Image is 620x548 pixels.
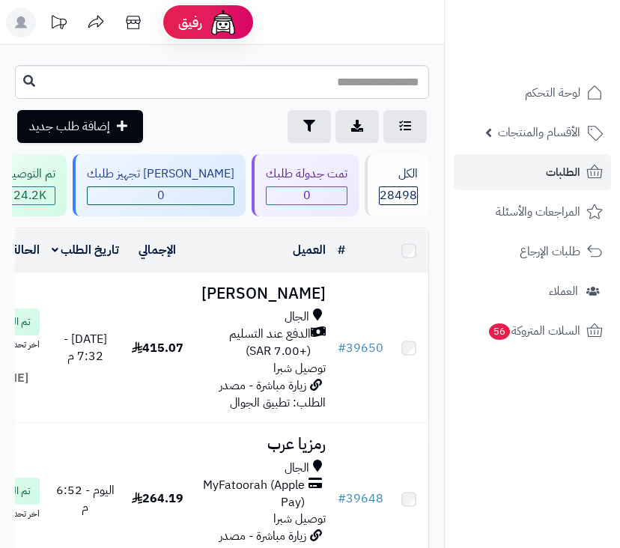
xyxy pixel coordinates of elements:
span: السلات المتروكة [487,320,580,341]
a: تحديثات المنصة [40,7,77,41]
div: [PERSON_NAME] تجهيز طلبك [87,165,234,183]
span: لوحة التحكم [525,82,580,103]
span: توصيل شبرا [273,359,326,377]
span: الأقسام والمنتجات [498,122,580,143]
span: الجال [285,460,309,477]
span: رفيق [178,13,202,31]
a: السلات المتروكة56 [454,313,611,349]
span: 56 [489,323,510,340]
a: تمت جدولة طلبك 0 [249,154,362,216]
a: [PERSON_NAME] تجهيز طلبك 0 [70,154,249,216]
span: 264.19 [132,490,183,508]
span: إضافة طلب جديد [29,118,110,136]
div: تم التوصيل [4,165,55,183]
span: [DATE] - 7:32 م [64,330,107,365]
span: 0 [267,187,347,204]
span: الطلبات [546,162,580,183]
a: # [338,241,345,259]
div: الكل [379,165,418,183]
a: الطلبات [454,154,611,190]
a: طلبات الإرجاع [454,234,611,270]
h3: رمزيا عرب [195,436,326,453]
a: العميل [293,241,326,259]
span: 24.2K [5,187,55,204]
a: المراجعات والأسئلة [454,194,611,230]
h3: [PERSON_NAME] [195,285,326,302]
span: طلبات الإرجاع [520,241,580,262]
span: زيارة مباشرة - مصدر الطلب: تطبيق الجوال [219,377,326,412]
a: #39650 [338,339,383,357]
span: MyFatoorah (Apple Pay) [195,477,305,511]
span: # [338,490,346,508]
a: الحالة [11,241,40,259]
a: لوحة التحكم [454,75,611,111]
div: تمت جدولة طلبك [266,165,347,183]
span: 0 [88,187,234,204]
span: 28498 [380,187,417,204]
a: إضافة طلب جديد [17,110,143,143]
span: 415.07 [132,339,183,357]
span: الدفع عند التسليم (+7.00 SAR) [195,326,311,360]
span: المراجعات والأسئلة [496,201,580,222]
img: ai-face.png [208,7,238,37]
a: العملاء [454,273,611,309]
span: # [338,339,346,357]
div: 24241 [5,187,55,204]
a: الإجمالي [139,241,176,259]
span: اليوم - 6:52 م [56,481,115,517]
a: الكل28498 [362,154,432,216]
a: #39648 [338,490,383,508]
a: تاريخ الطلب [52,241,120,259]
span: الجال [285,308,309,326]
span: العملاء [549,281,578,302]
span: توصيل شبرا [273,510,326,528]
